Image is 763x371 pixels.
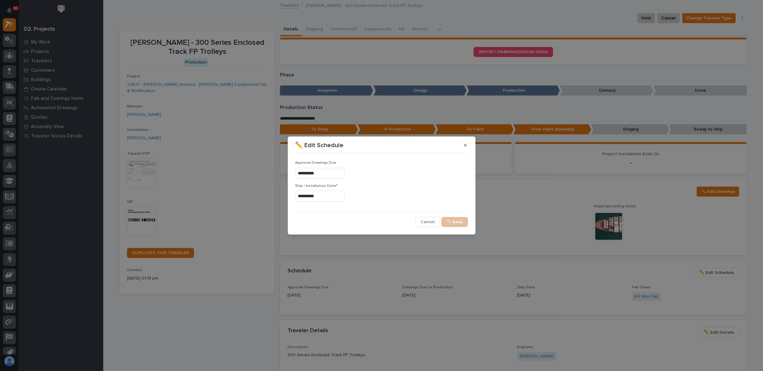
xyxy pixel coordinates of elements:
span: Save [453,219,463,225]
span: Approval Drawings Due [295,161,337,165]
span: Ship / Installation Date [295,184,338,188]
span: Cancel [421,219,435,225]
button: Cancel [415,217,440,227]
p: ✏️ Edit Schedule [295,142,344,149]
button: Save [441,217,468,227]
